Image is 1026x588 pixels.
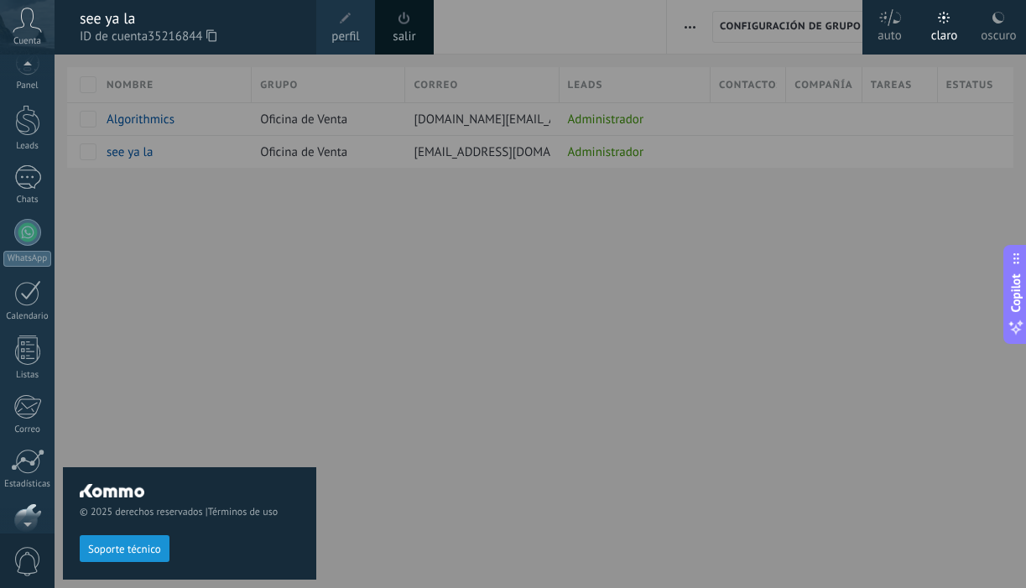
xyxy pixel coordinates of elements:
[931,11,958,55] div: claro
[13,36,41,47] span: Cuenta
[878,11,902,55] div: auto
[3,479,52,490] div: Estadísticas
[3,81,52,91] div: Panel
[3,311,52,322] div: Calendario
[80,535,169,562] button: Soporte técnico
[208,506,278,518] a: Términos de uso
[88,544,161,555] span: Soporte técnico
[1008,273,1024,312] span: Copilot
[3,141,52,152] div: Leads
[80,28,299,46] span: ID de cuenta
[3,370,52,381] div: Listas
[393,28,415,46] a: salir
[148,28,216,46] span: 35216844
[331,28,359,46] span: perfil
[981,11,1016,55] div: oscuro
[80,542,169,554] a: Soporte técnico
[3,251,51,267] div: WhatsApp
[80,506,299,518] span: © 2025 derechos reservados |
[3,424,52,435] div: Correo
[80,9,299,28] div: see ya la
[3,195,52,206] div: Chats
